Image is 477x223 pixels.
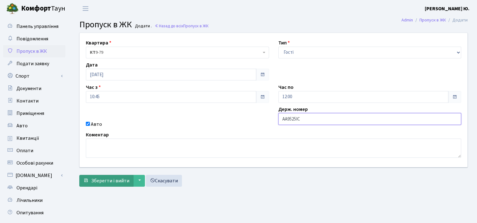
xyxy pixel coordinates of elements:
b: КТ [90,49,95,56]
a: Авто [3,120,65,132]
a: Панель управління [3,20,65,33]
span: Повідомлення [16,35,48,42]
span: Авто [16,122,28,129]
span: <b>КТ</b>&nbsp;&nbsp;&nbsp;&nbsp;9-79 [90,49,261,56]
label: Квартира [86,39,111,47]
label: Держ. номер [278,106,308,113]
small: Додати . [134,24,152,29]
span: Лічильники [16,197,43,204]
a: Спорт [3,70,65,82]
span: Контакти [16,98,39,104]
span: Квитанції [16,135,39,142]
label: Тип [278,39,290,47]
span: Панель управління [16,23,58,30]
label: Час по [278,84,294,91]
span: Зберегти і вийти [91,177,129,184]
a: Повідомлення [3,33,65,45]
a: [PERSON_NAME] Ю. [425,5,470,12]
a: Квитанції [3,132,65,144]
a: Контакти [3,95,65,107]
a: Скасувати [146,175,182,187]
a: Приміщення [3,107,65,120]
span: Пропуск в ЖК [79,18,132,31]
a: Опитування [3,207,65,219]
a: Подати заявку [3,57,65,70]
img: logo.png [6,2,19,15]
li: Додати [446,17,468,24]
label: Авто [91,121,102,128]
label: Дата [86,61,98,69]
button: Переключити навігацію [78,3,93,14]
button: Зберегти і вийти [79,175,133,187]
b: Комфорт [21,3,51,13]
span: Особові рахунки [16,160,53,166]
span: Опитування [16,209,44,216]
a: Admin [401,17,413,23]
span: <b>КТ</b>&nbsp;&nbsp;&nbsp;&nbsp;9-79 [86,47,269,58]
a: Лічильники [3,194,65,207]
span: Документи [16,85,41,92]
a: Орендарі [3,182,65,194]
a: Назад до всіхПропуск в ЖК [155,23,209,29]
a: [DOMAIN_NAME] [3,169,65,182]
label: Час з [86,84,101,91]
span: Орендарі [16,184,37,191]
a: Документи [3,82,65,95]
label: Коментар [86,131,109,139]
span: Пропуск в ЖК [16,48,47,55]
span: Таун [21,3,65,14]
a: Пропуск в ЖК [419,17,446,23]
nav: breadcrumb [392,14,477,27]
a: Особові рахунки [3,157,65,169]
span: Приміщення [16,110,44,117]
span: Пропуск в ЖК [183,23,209,29]
span: Оплати [16,147,33,154]
input: AA0001AA [278,113,461,125]
span: Подати заявку [16,60,49,67]
a: Пропуск в ЖК [3,45,65,57]
a: Оплати [3,144,65,157]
